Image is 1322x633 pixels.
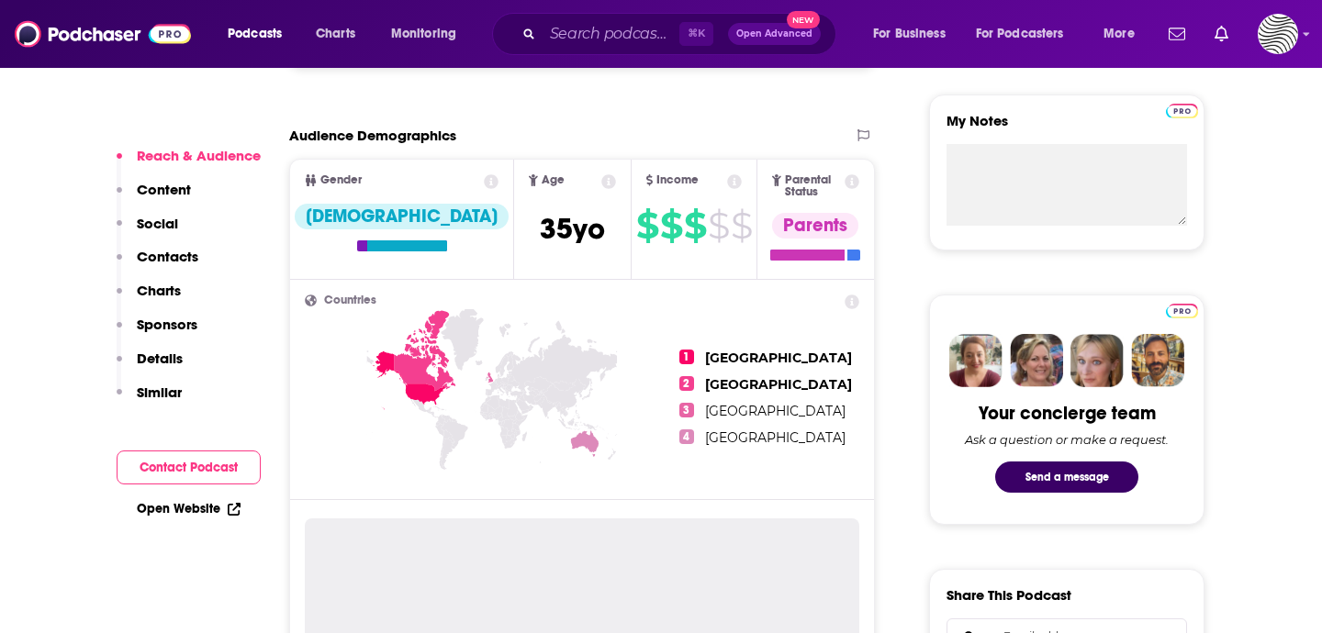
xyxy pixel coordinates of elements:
button: Open AdvancedNew [728,23,821,45]
span: $ [636,211,658,240]
span: 2 [679,376,694,391]
a: Charts [304,19,366,49]
span: [GEOGRAPHIC_DATA] [705,403,846,419]
h2: Audience Demographics [289,127,456,144]
img: Podchaser Pro [1166,304,1198,318]
button: Social [117,215,178,249]
span: Gender [320,174,362,186]
span: $ [684,211,706,240]
p: Charts [137,282,181,299]
span: [GEOGRAPHIC_DATA] [705,350,852,366]
button: open menu [1091,19,1158,49]
span: New [787,11,820,28]
a: Show notifications dropdown [1161,18,1193,50]
span: For Podcasters [976,21,1064,47]
span: Open Advanced [736,29,812,39]
button: Details [117,350,183,383]
span: For Business [873,21,946,47]
a: Pro website [1166,101,1198,118]
button: open menu [964,19,1091,49]
img: Sydney Profile [949,334,1003,387]
button: Send a message [995,461,1138,493]
span: 4 [679,429,694,444]
input: Search podcasts, credits, & more... [543,19,679,49]
button: open menu [215,19,306,49]
div: [DEMOGRAPHIC_DATA] [295,204,509,229]
div: Ask a question or make a request. [965,432,1169,447]
span: Monitoring [391,21,456,47]
button: Charts [117,282,181,316]
span: Countries [324,294,376,306]
img: User Profile [1258,14,1298,54]
span: 3 [679,403,694,417]
a: Pro website [1166,301,1198,318]
span: $ [731,211,752,240]
p: Reach & Audience [137,147,261,164]
button: open menu [378,19,480,49]
span: Logged in as OriginalStrategies [1258,14,1298,54]
span: $ [660,211,682,240]
span: Parental Status [785,174,842,198]
p: Details [137,350,183,367]
button: Reach & Audience [117,147,261,181]
span: [GEOGRAPHIC_DATA] [705,376,852,393]
span: 1 [679,350,694,364]
img: Barbara Profile [1010,334,1063,387]
a: Open Website [137,501,241,516]
button: Contacts [117,248,198,282]
p: Similar [137,383,182,401]
button: Contact Podcast [117,450,261,484]
span: Income [656,174,699,186]
div: Your concierge team [979,402,1156,425]
button: Similar [117,383,182,417]
span: ⌘ K [679,22,713,46]
h3: Share This Podcast [947,586,1071,604]
p: Content [137,181,191,198]
img: Jules Profile [1070,334,1124,387]
a: Show notifications dropdown [1207,18,1236,50]
div: Parents [772,213,858,239]
span: Age [542,174,565,186]
button: Content [117,181,191,215]
label: My Notes [947,112,1187,144]
span: Podcasts [228,21,282,47]
img: Jon Profile [1131,334,1184,387]
button: Show profile menu [1258,14,1298,54]
button: Sponsors [117,316,197,350]
div: Search podcasts, credits, & more... [510,13,854,55]
span: $ [708,211,729,240]
span: 35 yo [540,211,605,247]
span: Charts [316,21,355,47]
p: Social [137,215,178,232]
button: open menu [860,19,969,49]
span: [GEOGRAPHIC_DATA] [705,429,846,446]
p: Sponsors [137,316,197,333]
img: Podchaser - Follow, Share and Rate Podcasts [15,17,191,51]
span: More [1104,21,1135,47]
img: Podchaser Pro [1166,104,1198,118]
p: Contacts [137,248,198,265]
